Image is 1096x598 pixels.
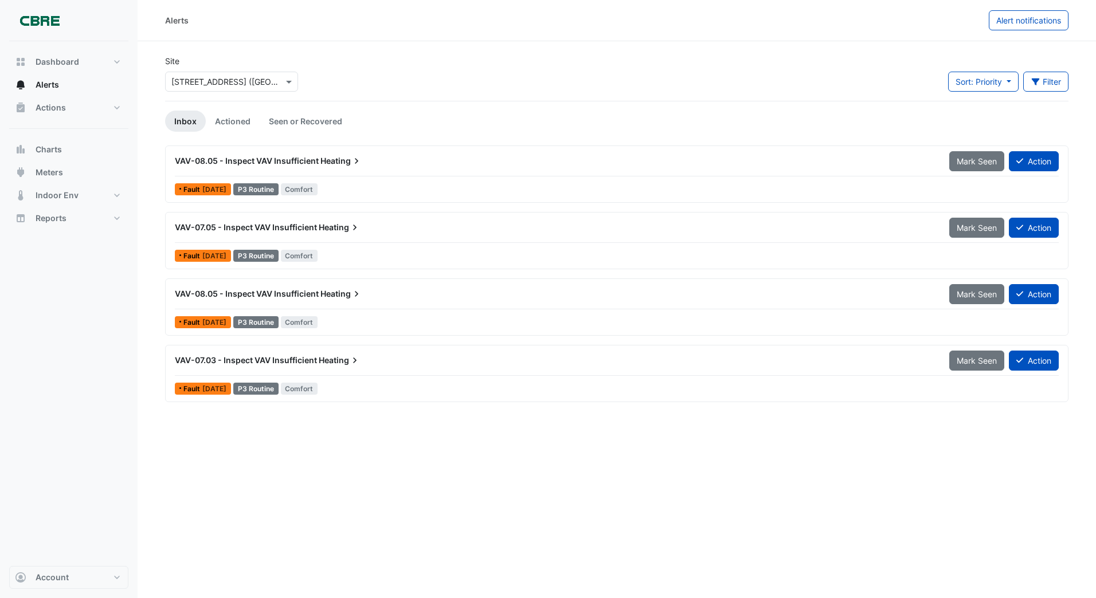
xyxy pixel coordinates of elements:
[183,186,202,193] span: Fault
[1023,72,1069,92] button: Filter
[9,50,128,73] button: Dashboard
[9,184,128,207] button: Indoor Env
[15,144,26,155] app-icon: Charts
[1009,284,1059,304] button: Action
[319,222,361,233] span: Heating
[9,161,128,184] button: Meters
[281,383,318,395] span: Comfort
[165,111,206,132] a: Inbox
[183,319,202,326] span: Fault
[957,156,997,166] span: Mark Seen
[202,185,226,194] span: Mon 25-Aug-2025 06:18 AEST
[175,355,317,365] span: VAV-07.03 - Inspect VAV Insufficient
[9,566,128,589] button: Account
[15,102,26,113] app-icon: Actions
[320,288,362,300] span: Heating
[36,167,63,178] span: Meters
[233,316,279,328] div: P3 Routine
[996,15,1061,25] span: Alert notifications
[15,167,26,178] app-icon: Meters
[989,10,1068,30] button: Alert notifications
[9,207,128,230] button: Reports
[175,222,317,232] span: VAV-07.05 - Inspect VAV Insufficient
[233,250,279,262] div: P3 Routine
[36,144,62,155] span: Charts
[9,138,128,161] button: Charts
[36,190,79,201] span: Indoor Env
[957,289,997,299] span: Mark Seen
[1009,351,1059,371] button: Action
[949,218,1004,238] button: Mark Seen
[281,250,318,262] span: Comfort
[949,351,1004,371] button: Mark Seen
[949,151,1004,171] button: Mark Seen
[9,73,128,96] button: Alerts
[9,96,128,119] button: Actions
[1009,218,1059,238] button: Action
[36,572,69,583] span: Account
[957,356,997,365] span: Mark Seen
[320,155,362,167] span: Heating
[183,253,202,259] span: Fault
[14,9,65,32] img: Company Logo
[165,14,189,26] div: Alerts
[202,318,226,326] span: Mon 25-Aug-2025 06:18 AEST
[281,183,318,195] span: Comfort
[202,251,226,260] span: Mon 25-Aug-2025 06:18 AEST
[202,384,226,393] span: Mon 25-Aug-2025 06:04 AEST
[1009,151,1059,171] button: Action
[36,213,66,224] span: Reports
[233,383,279,395] div: P3 Routine
[15,56,26,68] app-icon: Dashboard
[260,111,351,132] a: Seen or Recovered
[956,77,1002,86] span: Sort: Priority
[165,55,179,67] label: Site
[175,156,319,166] span: VAV-08.05 - Inspect VAV Insufficient
[183,385,202,392] span: Fault
[175,289,319,298] span: VAV-08.05 - Inspect VAV Insufficient
[948,72,1019,92] button: Sort: Priority
[281,316,318,328] span: Comfort
[36,79,59,91] span: Alerts
[15,79,26,91] app-icon: Alerts
[36,56,79,68] span: Dashboard
[206,111,260,132] a: Actioned
[36,102,66,113] span: Actions
[233,183,279,195] div: P3 Routine
[15,213,26,224] app-icon: Reports
[319,355,361,366] span: Heating
[949,284,1004,304] button: Mark Seen
[15,190,26,201] app-icon: Indoor Env
[957,223,997,233] span: Mark Seen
